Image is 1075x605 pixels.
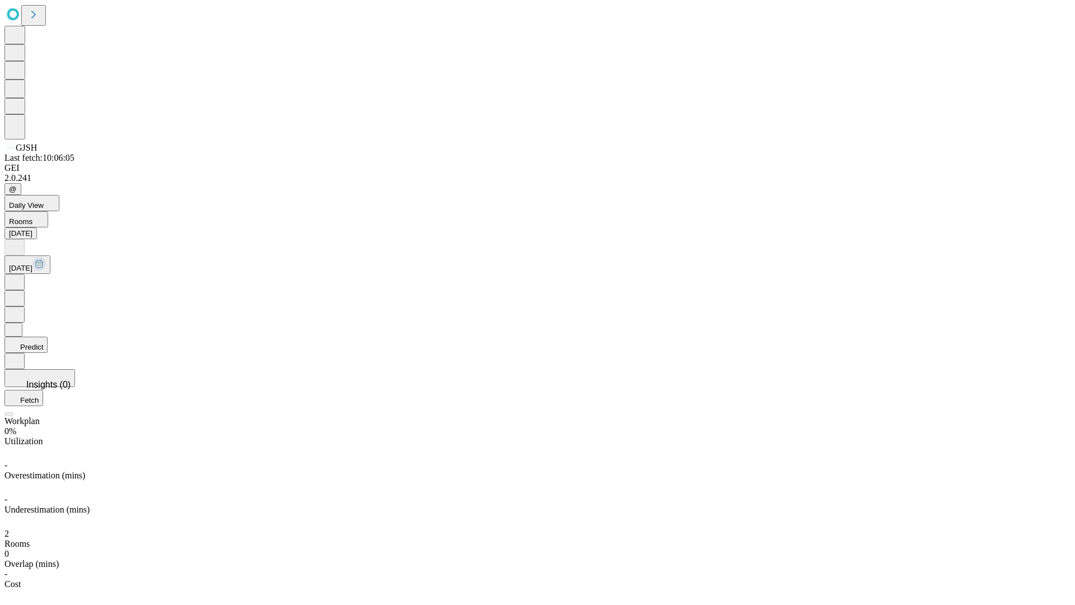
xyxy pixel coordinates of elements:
[4,255,50,274] button: [DATE]
[9,201,44,210] span: Daily View
[4,495,7,504] span: -
[4,549,9,559] span: 0
[9,217,32,226] span: Rooms
[4,436,43,446] span: Utilization
[4,163,1071,173] div: GEI
[9,264,32,272] span: [DATE]
[4,505,90,514] span: Underestimation (mins)
[4,211,48,227] button: Rooms
[4,539,30,548] span: Rooms
[4,529,9,538] span: 2
[16,143,37,152] span: GJSH
[4,569,7,579] span: -
[9,185,17,193] span: @
[4,369,75,387] button: Insights (0)
[26,380,71,389] span: Insights (0)
[4,390,43,406] button: Fetch
[4,337,48,353] button: Predict
[4,426,16,436] span: 0%
[4,579,21,589] span: Cost
[4,471,85,480] span: Overestimation (mins)
[4,559,59,569] span: Overlap (mins)
[4,460,7,470] span: -
[4,153,74,162] span: Last fetch: 10:06:05
[4,416,40,426] span: Workplan
[4,173,1071,183] div: 2.0.241
[4,227,37,239] button: [DATE]
[4,183,21,195] button: @
[4,195,59,211] button: Daily View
